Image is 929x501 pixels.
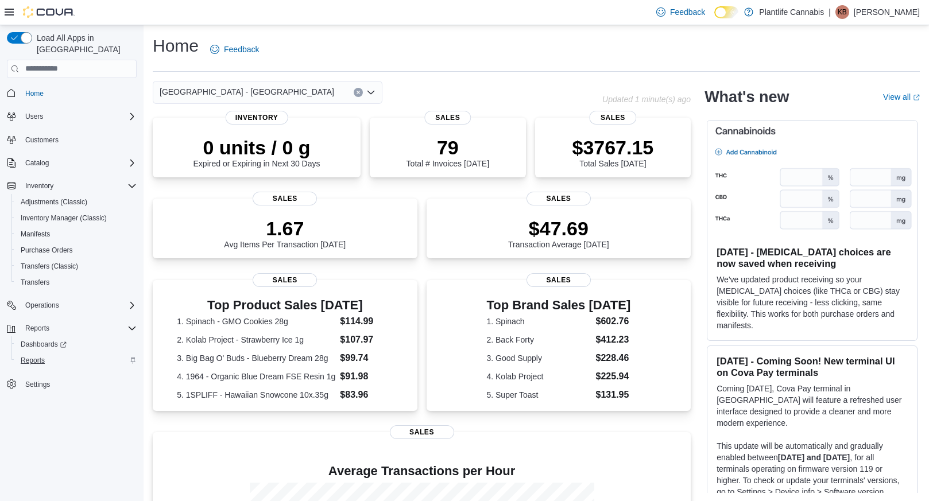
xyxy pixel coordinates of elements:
a: Dashboards [16,337,71,351]
p: $3767.15 [572,136,653,159]
span: Reports [25,324,49,333]
dt: 3. Good Supply [486,352,591,364]
span: Transfers [16,275,137,289]
h4: Average Transactions per Hour [162,464,682,478]
button: Inventory Manager (Classic) [11,210,141,226]
p: $47.69 [508,217,609,240]
input: Dark Mode [714,6,738,18]
nav: Complex example [7,80,137,422]
span: KB [838,5,847,19]
span: Dashboards [21,340,67,349]
button: Catalog [2,155,141,171]
span: Reports [16,354,137,367]
a: Dashboards [11,336,141,352]
button: Manifests [11,226,141,242]
dd: $412.23 [596,333,631,347]
span: Settings [21,376,137,391]
a: Reports [16,354,49,367]
span: Sales [527,273,591,287]
a: Purchase Orders [16,243,78,257]
button: Settings [2,375,141,392]
span: Users [25,112,43,121]
span: Transfers [21,278,49,287]
p: We've updated product receiving so your [MEDICAL_DATA] choices (like THCa or CBG) stay visible fo... [717,274,908,331]
button: Users [2,108,141,125]
div: Total Sales [DATE] [572,136,653,168]
h3: [DATE] - Coming Soon! New terminal UI on Cova Pay terminals [717,355,908,378]
dd: $602.76 [596,314,631,328]
a: Manifests [16,227,55,241]
h3: Top Brand Sales [DATE] [486,298,630,312]
span: Transfers (Classic) [16,259,137,273]
a: Settings [21,378,55,391]
strong: [DATE] and [DATE] [778,453,850,462]
dd: $225.94 [596,370,631,383]
span: Inventory [25,181,53,191]
svg: External link [913,94,920,101]
dt: 2. Back Forty [486,334,591,345]
button: Purchase Orders [11,242,141,258]
span: Inventory [21,179,137,193]
dd: $114.99 [340,314,393,328]
button: Reports [11,352,141,368]
a: Inventory Manager (Classic) [16,211,111,225]
span: Manifests [21,230,50,239]
span: Sales [424,111,471,125]
button: Transfers (Classic) [11,258,141,274]
h3: Top Product Sales [DATE] [177,298,393,312]
a: Customers [21,133,63,147]
dd: $107.97 [340,333,393,347]
span: Home [25,89,44,98]
button: Customers [2,131,141,148]
a: Home [21,87,48,100]
span: Inventory Manager (Classic) [16,211,137,225]
dd: $228.46 [596,351,631,365]
dt: 4. 1964 - Organic Blue Dream FSE Resin 1g [177,371,335,382]
div: Total # Invoices [DATE] [407,136,489,168]
button: Adjustments (Classic) [11,194,141,210]
span: Reports [21,321,137,335]
p: This update will be automatically and gradually enabled between , for all terminals operating on ... [717,440,908,498]
span: Home [21,86,137,100]
button: Reports [2,320,141,336]
button: Catalog [21,156,53,170]
a: Transfers [16,275,54,289]
button: Transfers [11,274,141,290]
button: Open list of options [366,88,376,97]
a: Feedback [652,1,710,24]
span: Sales [527,192,591,205]
p: 1.67 [224,217,346,240]
span: Operations [25,301,59,310]
span: Customers [21,133,137,147]
div: Expired or Expiring in Next 30 Days [193,136,320,168]
p: 0 units / 0 g [193,136,320,159]
button: Inventory [2,178,141,194]
dt: 2. Kolab Project - Strawberry Ice 1g [177,334,335,345]
dt: 3. Big Bag O' Buds - Blueberry Dream 28g [177,352,335,364]
dd: $131.95 [596,388,631,402]
p: | [829,5,831,19]
p: Updated 1 minute(s) ago [602,95,691,104]
span: Customers [25,135,59,145]
span: Sales [253,192,317,205]
button: Inventory [21,179,58,193]
a: Feedback [206,38,264,61]
button: Operations [2,297,141,313]
span: Catalog [25,158,49,168]
p: Plantlife Cannabis [759,5,824,19]
span: Reports [21,356,45,365]
p: [PERSON_NAME] [854,5,920,19]
button: Users [21,110,48,123]
dd: $83.96 [340,388,393,402]
button: Home [2,85,141,102]
span: Sales [590,111,636,125]
dt: 1. Spinach [486,316,591,327]
dt: 4. Kolab Project [486,371,591,382]
div: Kim Bore [835,5,849,19]
button: Reports [21,321,54,335]
p: 79 [407,136,489,159]
span: Feedback [670,6,705,18]
a: View allExternal link [883,92,920,102]
span: Operations [21,298,137,312]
